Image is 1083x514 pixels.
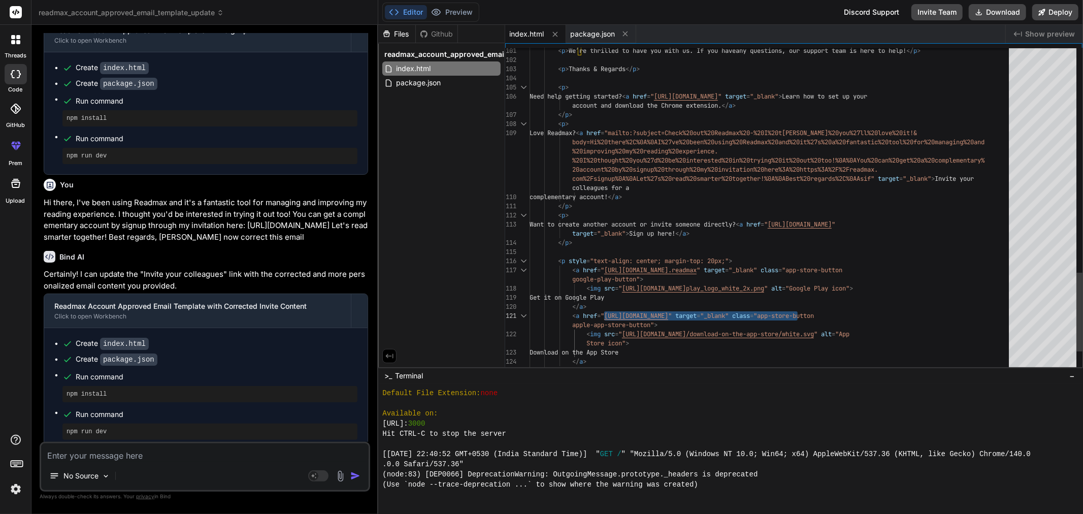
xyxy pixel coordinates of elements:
[750,92,778,101] span: "_blank"
[505,284,516,293] div: 118
[597,312,601,320] span: =
[505,202,516,211] div: 111
[700,312,729,320] span: "_blank"
[697,312,700,320] span: =
[505,366,516,375] div: 125
[562,65,565,73] span: p
[517,119,531,128] div: Click to collapse the range.
[615,284,618,293] span: =
[572,184,629,192] span: colleagues for a
[899,175,903,183] span: =
[509,29,544,39] span: index.html
[382,459,464,469] span: .0.0 Safari/537.36"
[505,293,516,302] div: 119
[590,257,729,265] span: "text-align: center; margin-top: 20px;"
[382,449,600,459] span: [[DATE] 22:40:52 GMT+0530 (India Standard Time)] "
[530,220,665,229] span: Want to create another account or invi
[778,92,782,101] span: >
[753,312,814,320] span: "app-store-button
[665,220,736,229] span: te someone directly?
[565,83,569,91] span: >
[76,134,357,144] span: Run command
[505,302,516,311] div: 120
[565,120,569,128] span: >
[100,62,149,74] code: index.html
[1069,371,1075,381] span: −
[675,230,682,238] span: </
[517,256,531,266] div: Click to collapse the range.
[654,92,718,101] span: [URL][DOMAIN_NAME]
[583,303,586,311] span: >
[750,175,874,183] span: her!%0A%0ABest%20regards%2C%0AAsif"
[100,338,149,350] code: index.html
[675,312,697,320] span: target
[395,371,423,381] span: Terminal
[621,449,1031,459] span: " "Mozilla/5.0 (Windows NT 10.0; Win64; x64) AppleWebKit/537.36 (KHTML, like Gecko) Chrome/140.0
[558,111,565,119] span: </
[729,266,757,274] span: "_blank"
[778,266,782,274] span: =
[814,330,817,338] span: "
[572,358,579,366] span: </
[750,138,928,146] span: admax%20and%20it%27s%20a%20fantastic%20tool%20for%
[100,354,157,366] code: package.json
[505,211,516,220] div: 112
[750,156,928,165] span: trying%20it%20out%20too!%0A%0AYou%20can%20get%20a%
[849,284,853,293] span: >
[565,65,569,73] span: >
[505,238,516,247] div: 114
[626,92,629,101] span: a
[721,102,729,110] span: </
[911,4,963,20] button: Invite Team
[572,156,750,165] span: %20I%20thought%20you%27d%20be%20interested%20in%20
[633,65,636,73] span: p
[600,449,613,459] span: GET
[76,354,157,365] div: Create
[576,312,579,320] span: a
[39,8,224,18] span: readmax_account_approved_email_template_update
[615,330,618,338] span: =
[604,330,615,338] span: src
[530,129,576,137] span: Love Readmax?
[590,284,601,293] span: img
[835,330,849,338] span: "App
[618,284,622,293] span: "
[9,85,23,94] label: code
[746,92,750,101] span: =
[505,357,516,366] div: 124
[739,220,743,229] span: a
[622,330,686,338] span: [URL][DOMAIN_NAME]
[622,284,686,293] span: [URL][DOMAIN_NAME]
[5,51,26,60] label: threads
[408,419,425,429] span: 3000
[505,110,516,119] div: 107
[832,330,835,338] span: =
[76,338,149,349] div: Create
[481,388,498,398] span: none
[604,312,668,320] span: [URL][DOMAIN_NAME]
[505,311,516,320] div: 121
[505,256,516,266] div: 116
[672,266,697,274] span: readmax
[750,166,878,174] span: n%20here%3A%20https%3A%2F%2Freadmax.
[1025,29,1075,39] span: Show preview
[76,409,357,420] span: Run command
[903,175,931,183] span: "_blank"
[594,230,597,238] span: =
[67,152,353,160] pre: npm run dev
[725,266,729,274] span: =
[44,197,368,243] p: Hi there, I've been using Readmax and it's a fantastic tool for managing and improving my reading...
[586,284,590,293] span: <
[517,311,531,320] div: Click to collapse the range.
[640,275,643,283] span: >
[382,479,698,490] span: (Use `node --trace-deprecation ...` to show where the warning was created)
[382,429,506,439] span: Hit CTRL-C to stop the server
[569,65,626,73] span: Thanks & Regards
[54,312,341,320] div: Click to open Workbench
[1032,4,1078,20] button: Deploy
[576,129,579,137] span: <
[505,348,516,357] div: 123
[821,330,832,338] span: alt
[558,65,562,73] span: <
[395,77,442,89] span: package.json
